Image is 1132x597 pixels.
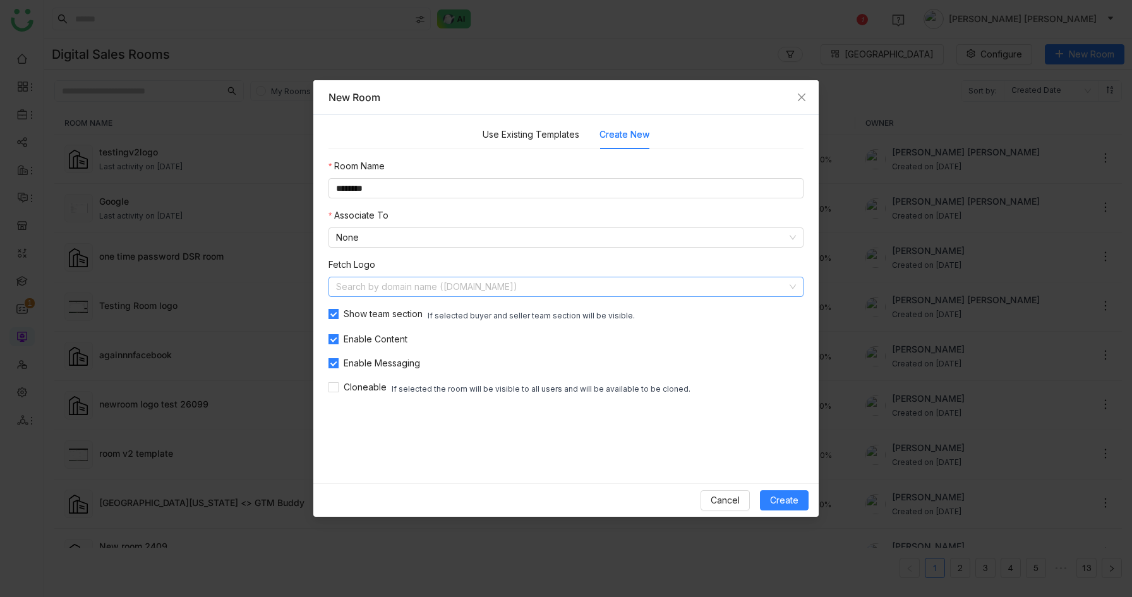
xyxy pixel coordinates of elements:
[328,258,375,272] label: Fetch Logo
[760,490,809,510] button: Create
[339,356,425,370] span: Enable Messaging
[711,493,740,507] span: Cancel
[339,380,392,394] span: Cloneable
[328,159,385,173] label: Room Name
[785,80,819,114] button: Close
[339,307,428,321] span: Show team section
[483,128,579,142] button: Use Existing Templates
[339,332,412,346] span: Enable Content
[428,310,635,322] div: If selected buyer and seller team section will be visible.
[701,490,750,510] button: Cancel
[336,228,796,247] nz-select-item: None
[599,128,649,142] button: Create New
[770,493,798,507] span: Create
[328,90,804,104] div: New Room
[328,208,388,222] label: Associate To
[392,383,690,395] div: If selected the room will be visible to all users and will be available to be cloned.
